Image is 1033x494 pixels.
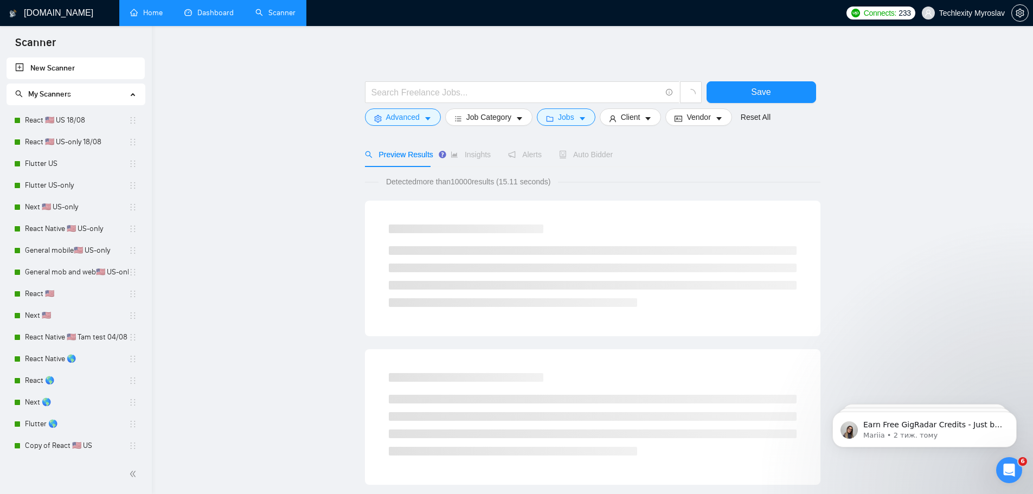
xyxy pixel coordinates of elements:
span: caret-down [644,114,652,123]
span: caret-down [579,114,586,123]
span: Auto Bidder [559,150,613,159]
iframe: Intercom live chat [996,457,1022,483]
span: Preview Results [365,150,433,159]
span: setting [374,114,382,123]
span: Insights [451,150,491,159]
span: loading [686,89,696,99]
span: holder [129,203,137,211]
li: Flutter 🌎 [7,413,145,435]
li: React 🇺🇸 US-only 18/08 [7,131,145,153]
span: caret-down [516,114,523,123]
iframe: Intercom notifications повідомлення [816,389,1033,465]
li: React 🇺🇸 US 18/08 [7,110,145,131]
img: upwork-logo.png [851,9,860,17]
span: holder [129,138,137,146]
li: Copy of React 🇺🇸 US [7,435,145,457]
a: searchScanner [255,8,296,17]
span: user [925,9,932,17]
a: Flutter US-only [25,175,129,196]
span: holder [129,311,137,320]
span: idcard [675,114,682,123]
a: React 🇺🇸 US 18/08 [25,110,129,131]
a: New Scanner [15,57,136,79]
span: double-left [129,469,140,479]
span: holder [129,441,137,450]
span: holder [129,181,137,190]
button: folderJobscaret-down [537,108,595,126]
a: React Native 🌎 [25,348,129,370]
img: logo [9,5,17,22]
span: holder [129,268,137,277]
span: search [365,151,373,158]
li: New Scanner [7,57,145,79]
li: Next 🇺🇸 US-only [7,196,145,218]
a: setting [1011,9,1029,17]
button: idcardVendorcaret-down [665,108,732,126]
a: dashboardDashboard [184,8,234,17]
span: caret-down [715,114,723,123]
a: React 🌎 [25,370,129,392]
span: holder [129,420,137,428]
span: robot [559,151,567,158]
a: React Native 🇺🇸 Tam test 04/08 [25,326,129,348]
li: Flutter US [7,153,145,175]
span: Client [621,111,640,123]
a: Flutter US [25,153,129,175]
button: Save [707,81,816,103]
span: holder [129,376,137,385]
a: Next 🇺🇸 [25,305,129,326]
button: barsJob Categorycaret-down [445,108,532,126]
li: React 🌎 [7,370,145,392]
button: setting [1011,4,1029,22]
li: React Native 🇺🇸 US-only [7,218,145,240]
span: holder [129,224,137,233]
span: Advanced [386,111,420,123]
li: Next 🇺🇸 [7,305,145,326]
span: holder [129,290,137,298]
li: React Native 🌎 [7,348,145,370]
span: My Scanners [15,89,71,99]
span: holder [129,116,137,125]
span: Alerts [508,150,542,159]
li: React 🇺🇸 [7,283,145,305]
li: React Native 🇺🇸 Tam test 04/08 [7,326,145,348]
a: Next 🌎 [25,392,129,413]
button: userClientcaret-down [600,108,662,126]
span: Vendor [686,111,710,123]
a: General mob and web🇺🇸 US-only - to be done [25,261,129,283]
button: settingAdvancedcaret-down [365,108,441,126]
span: search [15,90,23,98]
div: Tooltip anchor [438,150,447,159]
span: holder [129,159,137,168]
span: Jobs [558,111,574,123]
span: caret-down [424,114,432,123]
span: Detected more than 10000 results (15.11 seconds) [378,176,559,188]
span: Save [751,85,771,99]
span: My Scanners [28,89,71,99]
span: user [609,114,617,123]
span: notification [508,151,516,158]
span: Connects: [864,7,896,19]
span: holder [129,333,137,342]
a: Next 🇺🇸 US-only [25,196,129,218]
a: React Native 🇺🇸 US-only [25,218,129,240]
span: holder [129,355,137,363]
a: React 🇺🇸 US-only 18/08 [25,131,129,153]
span: holder [129,398,137,407]
span: bars [454,114,462,123]
a: homeHome [130,8,163,17]
span: Scanner [7,35,65,57]
a: React 🇺🇸 [25,283,129,305]
span: Job Category [466,111,511,123]
span: 233 [899,7,910,19]
li: Flutter US-only [7,175,145,196]
a: General mobile🇺🇸 US-only [25,240,129,261]
a: Copy of React 🇺🇸 US [25,435,129,457]
li: General mob and web🇺🇸 US-only - to be done [7,261,145,283]
span: info-circle [666,89,673,96]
